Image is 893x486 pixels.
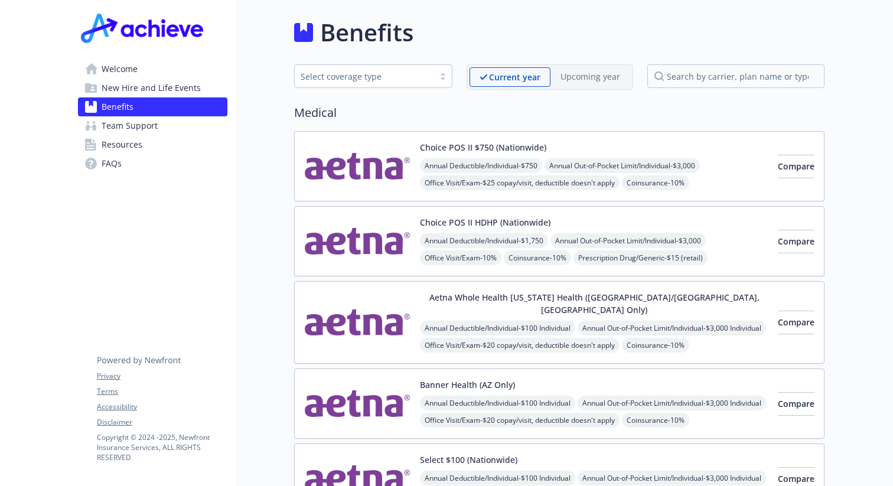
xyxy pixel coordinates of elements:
[97,386,227,397] a: Terms
[778,311,814,334] button: Compare
[102,79,201,97] span: New Hire and Life Events
[97,371,227,381] a: Privacy
[294,104,824,122] h2: Medical
[304,379,410,429] img: Aetna Inc carrier logo
[647,64,824,88] input: search by carrier, plan name or type
[573,250,708,265] span: Prescription Drug/Generic - $15 (retail)
[78,154,227,173] a: FAQs
[778,317,814,328] span: Compare
[78,97,227,116] a: Benefits
[102,60,138,79] span: Welcome
[420,471,575,485] span: Annual Deductible/Individual - $100 Individual
[778,230,814,253] button: Compare
[622,338,689,353] span: Coinsurance - 10%
[560,70,620,83] p: Upcoming year
[97,402,227,412] a: Accessibility
[78,116,227,135] a: Team Support
[420,216,550,229] button: Choice POS II HDHP (Nationwide)
[420,250,501,265] span: Office Visit/Exam - 10%
[420,291,768,316] button: Aetna Whole Health [US_STATE] Health ([GEOGRAPHIC_DATA]/[GEOGRAPHIC_DATA], [GEOGRAPHIC_DATA] Only)
[622,175,689,190] span: Coinsurance - 10%
[78,135,227,154] a: Resources
[304,141,410,191] img: Aetna Inc carrier logo
[578,396,766,410] span: Annual Out-of-Pocket Limit/Individual - $3,000 Individual
[320,15,413,50] h1: Benefits
[622,413,689,428] span: Coinsurance - 10%
[420,141,546,154] button: Choice POS II $750 (Nationwide)
[420,321,575,335] span: Annual Deductible/Individual - $100 Individual
[778,161,814,172] span: Compare
[97,417,227,428] a: Disclaimer
[550,67,630,87] span: Upcoming year
[78,79,227,97] a: New Hire and Life Events
[420,338,620,353] span: Office Visit/Exam - $20 copay/visit, deductible doesn't apply
[420,454,517,466] button: Select $100 (Nationwide)
[97,432,227,462] p: Copyright © 2024 - 2025 , Newfront Insurance Services, ALL RIGHTS RESERVED
[778,392,814,416] button: Compare
[578,321,766,335] span: Annual Out-of-Pocket Limit/Individual - $3,000 Individual
[420,233,548,248] span: Annual Deductible/Individual - $1,750
[420,396,575,410] span: Annual Deductible/Individual - $100 Individual
[778,236,814,247] span: Compare
[304,291,410,354] img: Aetna Inc carrier logo
[420,379,515,391] button: Banner Health (AZ Only)
[778,155,814,178] button: Compare
[778,473,814,484] span: Compare
[420,413,620,428] span: Office Visit/Exam - $20 copay/visit, deductible doesn't apply
[420,158,542,173] span: Annual Deductible/Individual - $750
[778,398,814,409] span: Compare
[102,116,158,135] span: Team Support
[578,471,766,485] span: Annual Out-of-Pocket Limit/Individual - $3,000 Individual
[301,70,428,83] div: Select coverage type
[545,158,700,173] span: Annual Out-of-Pocket Limit/Individual - $3,000
[102,154,122,173] span: FAQs
[102,97,133,116] span: Benefits
[504,250,571,265] span: Coinsurance - 10%
[102,135,142,154] span: Resources
[550,233,706,248] span: Annual Out-of-Pocket Limit/Individual - $3,000
[78,60,227,79] a: Welcome
[420,175,620,190] span: Office Visit/Exam - $25 copay/visit, deductible doesn't apply
[489,71,540,83] p: Current year
[304,216,410,266] img: Aetna Inc carrier logo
